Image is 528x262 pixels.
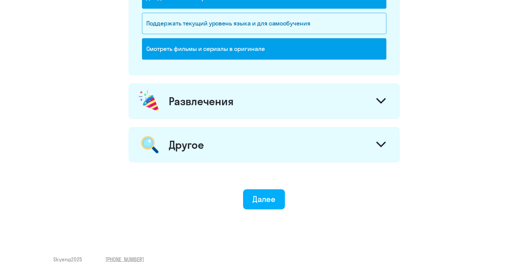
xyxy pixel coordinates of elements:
div: Другое [169,138,204,151]
div: Развлечения [169,94,234,108]
div: Поддержать текущий уровень языка и для cамообучения [142,13,386,34]
img: celebration.png [138,89,161,114]
div: Далее [252,194,276,204]
div: Смотреть фильмы и сериалы в оригинале [142,38,386,60]
button: Далее [243,189,285,209]
img: magnifier.png [138,132,162,157]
